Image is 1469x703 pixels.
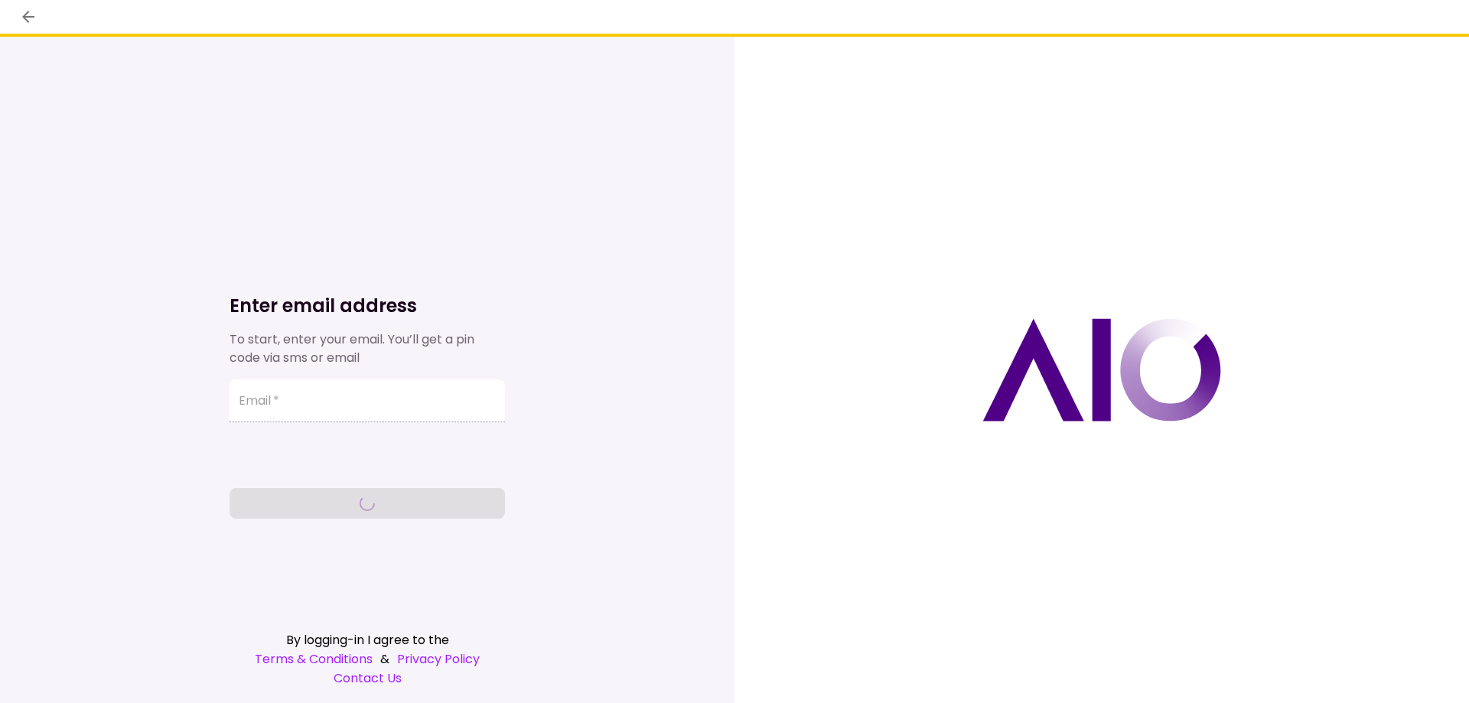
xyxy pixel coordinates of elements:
[230,330,505,367] div: To start, enter your email. You’ll get a pin code via sms or email
[230,669,505,688] a: Contact Us
[230,294,505,318] h1: Enter email address
[230,649,505,669] div: &
[230,630,505,649] div: By logging-in I agree to the
[15,4,41,30] button: back
[982,318,1221,421] img: AIO logo
[397,649,480,669] a: Privacy Policy
[255,649,373,669] a: Terms & Conditions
